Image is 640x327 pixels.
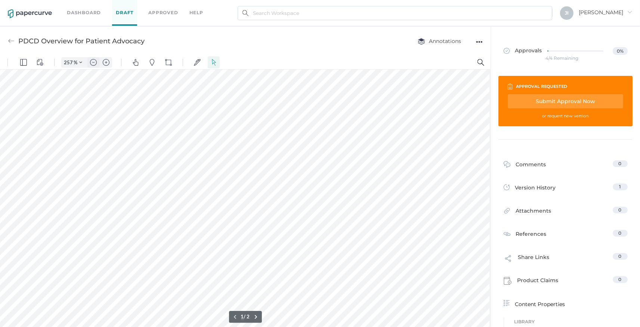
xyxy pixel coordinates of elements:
[238,6,552,20] input: Search Workspace
[418,38,461,44] span: Annotations
[504,231,510,237] img: reference-icon.cd0ee6a9.svg
[189,9,203,17] div: help
[504,276,559,287] div: Product Claims
[504,161,510,170] img: comment-icon.4fbda5a2.svg
[476,37,483,47] div: ●●●
[613,47,627,55] span: 0%
[20,3,27,10] img: default-leftsidepanel.svg
[579,9,632,16] span: [PERSON_NAME]
[79,5,82,8] img: chevron.svg
[149,3,155,10] img: default-pin.svg
[8,38,15,44] img: back-arrow-grey.72011ae3.svg
[75,1,87,12] button: Zoom Controls
[418,38,425,45] img: annotation-layers.cc6d0e6b.svg
[514,318,628,326] span: Library
[132,3,139,10] img: default-pan.svg
[241,258,250,264] form: / 2
[477,3,484,10] img: default-magnifying-glass.svg
[619,230,622,236] span: 0
[18,1,30,13] button: Panel
[242,10,248,16] img: search.bf03fe8b.svg
[241,258,244,264] input: Set page
[516,82,567,90] div: approval requested
[565,10,569,16] span: J I
[504,207,510,216] img: attachments-icon.0dd0e375.svg
[148,9,178,17] a: Approved
[504,253,550,267] div: Share Links
[165,3,172,10] img: shapes-icon.svg
[504,230,628,240] a: References0
[504,160,628,172] a: Comments0
[34,1,46,13] button: View Controls
[508,83,512,90] img: clipboard-icon-white.67177333.svg
[619,161,622,166] span: 0
[194,3,201,10] img: default-sign.svg
[130,1,142,13] button: Pan
[508,94,623,108] div: Submit Approval Now
[504,276,628,287] a: Product Claims0
[504,299,628,308] div: Content Properties
[100,1,112,12] button: Zoom in
[18,34,145,48] div: PDCD Overview for Patient Advocacy
[508,112,623,120] div: or request new version
[504,277,512,285] img: claims-icon.71597b81.svg
[231,257,239,266] button: Previous page
[627,9,632,15] i: arrow_right
[619,253,622,259] span: 0
[499,40,632,63] a: Approvals0%
[504,230,547,240] div: References
[619,207,622,213] span: 0
[504,160,546,172] div: Comments
[504,183,628,194] a: Version History1
[504,300,510,306] img: content-properties-icon.34d20aed.svg
[504,48,510,54] img: approved-grey.341b8de9.svg
[74,4,77,10] span: %
[87,1,99,12] button: Zoom out
[504,47,542,55] span: Approvals
[103,3,109,10] img: default-plus.svg
[191,1,203,13] button: Signatures
[619,277,622,282] span: 0
[37,3,43,10] img: default-viewcontrols.svg
[146,1,158,13] button: Pins
[208,1,220,13] button: Select
[619,184,621,189] span: 1
[67,9,101,17] a: Dashboard
[62,3,74,10] input: Set zoom
[475,1,487,13] button: Search
[504,184,510,192] img: versions-icon.ee5af6b0.svg
[504,254,513,265] img: share-link-icon.af96a55c.svg
[163,1,174,13] button: Shapes
[8,9,52,18] img: papercurve-logo-colour.7244d18c.svg
[504,183,556,194] div: Version History
[251,257,260,266] button: Next page
[210,3,217,10] img: default-select.svg
[410,34,469,48] button: Annotations
[504,253,628,267] a: Share Links0
[90,3,97,10] img: default-minus.svg
[504,207,628,218] a: Attachments0
[504,207,551,218] div: Attachments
